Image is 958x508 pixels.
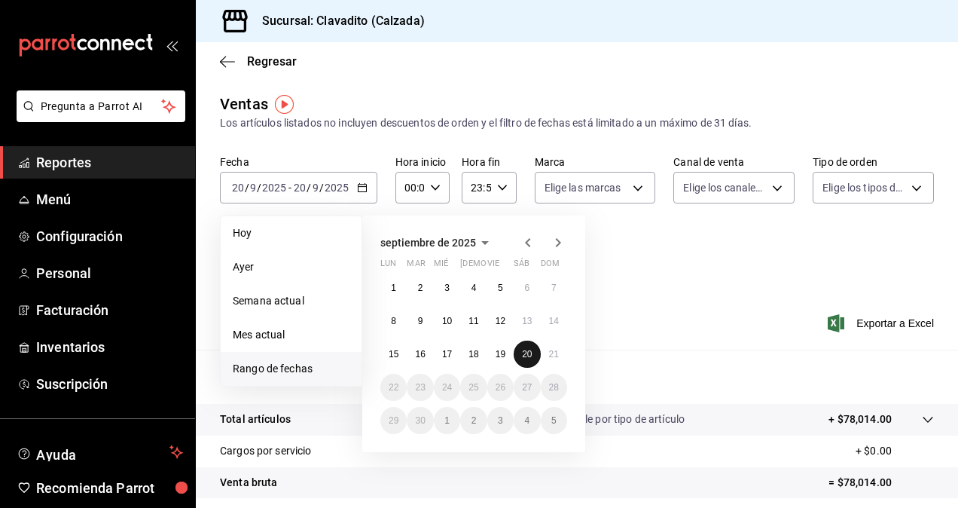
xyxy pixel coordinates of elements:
button: 1 de septiembre de 2025 [380,274,407,301]
input: ---- [261,182,287,194]
button: 3 de octubre de 2025 [487,407,514,434]
input: -- [293,182,307,194]
label: Canal de venta [673,157,795,167]
button: open_drawer_menu [166,39,178,51]
span: / [319,182,324,194]
abbr: 15 de septiembre de 2025 [389,349,398,360]
button: 2 de octubre de 2025 [460,407,487,434]
button: 5 de octubre de 2025 [541,407,567,434]
div: Ventas [220,93,268,115]
abbr: 2 de septiembre de 2025 [418,283,423,293]
abbr: 24 de septiembre de 2025 [442,382,452,393]
span: Semana actual [233,293,349,309]
abbr: 21 de septiembre de 2025 [549,349,559,360]
abbr: 3 de octubre de 2025 [498,415,503,426]
abbr: lunes [380,259,396,274]
span: / [257,182,261,194]
button: 1 de octubre de 2025 [434,407,460,434]
span: Hoy [233,225,349,241]
button: Regresar [220,54,297,69]
abbr: sábado [514,259,529,274]
abbr: 29 de septiembre de 2025 [389,415,398,426]
button: 4 de octubre de 2025 [514,407,540,434]
button: 4 de septiembre de 2025 [460,274,487,301]
abbr: 3 de septiembre de 2025 [444,283,450,293]
span: Mes actual [233,327,349,343]
button: 17 de septiembre de 2025 [434,341,460,368]
abbr: 6 de septiembre de 2025 [524,283,529,293]
span: Configuración [36,226,183,246]
abbr: 14 de septiembre de 2025 [549,316,559,326]
span: / [245,182,249,194]
p: Venta bruta [220,475,277,491]
h3: Sucursal: Clavadito (Calzada) [250,12,425,30]
abbr: 27 de septiembre de 2025 [522,382,532,393]
abbr: 5 de septiembre de 2025 [498,283,503,293]
abbr: 5 de octubre de 2025 [551,415,557,426]
span: Rango de fechas [233,361,349,377]
abbr: 13 de septiembre de 2025 [522,316,532,326]
abbr: 12 de septiembre de 2025 [496,316,505,326]
abbr: 22 de septiembre de 2025 [389,382,398,393]
label: Hora inicio [395,157,450,167]
button: 12 de septiembre de 2025 [487,308,514,335]
button: 22 de septiembre de 2025 [380,374,407,401]
button: 18 de septiembre de 2025 [460,341,487,368]
p: = $78,014.00 [828,475,934,491]
label: Marca [535,157,656,167]
a: Pregunta a Parrot AI [11,109,185,125]
img: Tooltip marker [275,95,294,114]
abbr: martes [407,259,425,274]
p: + $78,014.00 [828,412,892,427]
span: Elige los canales de venta [683,180,767,195]
abbr: 10 de septiembre de 2025 [442,316,452,326]
button: 5 de septiembre de 2025 [487,274,514,301]
button: 30 de septiembre de 2025 [407,407,433,434]
span: Ayer [233,259,349,275]
span: Reportes [36,152,183,173]
abbr: 28 de septiembre de 2025 [549,382,559,393]
p: + $0.00 [856,443,934,459]
abbr: 1 de septiembre de 2025 [391,283,396,293]
p: Cargos por servicio [220,443,312,459]
span: Elige las marcas [545,180,621,195]
abbr: 1 de octubre de 2025 [444,415,450,426]
span: - [288,182,291,194]
button: 28 de septiembre de 2025 [541,374,567,401]
abbr: 11 de septiembre de 2025 [468,316,478,326]
abbr: 7 de septiembre de 2025 [551,283,557,293]
button: Exportar a Excel [831,314,934,332]
abbr: miércoles [434,259,448,274]
button: 8 de septiembre de 2025 [380,308,407,335]
abbr: 30 de septiembre de 2025 [415,415,425,426]
abbr: viernes [487,259,499,274]
div: Los artículos listados no incluyen descuentos de orden y el filtro de fechas está limitado a un m... [220,115,934,131]
span: Suscripción [36,374,183,394]
button: 23 de septiembre de 2025 [407,374,433,401]
abbr: 25 de septiembre de 2025 [468,382,478,393]
button: 25 de septiembre de 2025 [460,374,487,401]
abbr: 9 de septiembre de 2025 [418,316,423,326]
span: Pregunta a Parrot AI [41,99,162,115]
span: Facturación [36,300,183,320]
button: 14 de septiembre de 2025 [541,308,567,335]
button: 9 de septiembre de 2025 [407,308,433,335]
abbr: 18 de septiembre de 2025 [468,349,478,360]
abbr: jueves [460,259,549,274]
input: -- [249,182,257,194]
span: / [307,182,311,194]
button: 6 de septiembre de 2025 [514,274,540,301]
span: Elige los tipos de orden [822,180,906,195]
abbr: 23 de septiembre de 2025 [415,382,425,393]
abbr: 2 de octubre de 2025 [471,415,477,426]
button: Pregunta a Parrot AI [17,90,185,122]
abbr: 17 de septiembre de 2025 [442,349,452,360]
button: 24 de septiembre de 2025 [434,374,460,401]
span: Recomienda Parrot [36,478,183,498]
label: Fecha [220,157,377,167]
button: 7 de septiembre de 2025 [541,274,567,301]
button: 20 de septiembre de 2025 [514,341,540,368]
button: 16 de septiembre de 2025 [407,341,433,368]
